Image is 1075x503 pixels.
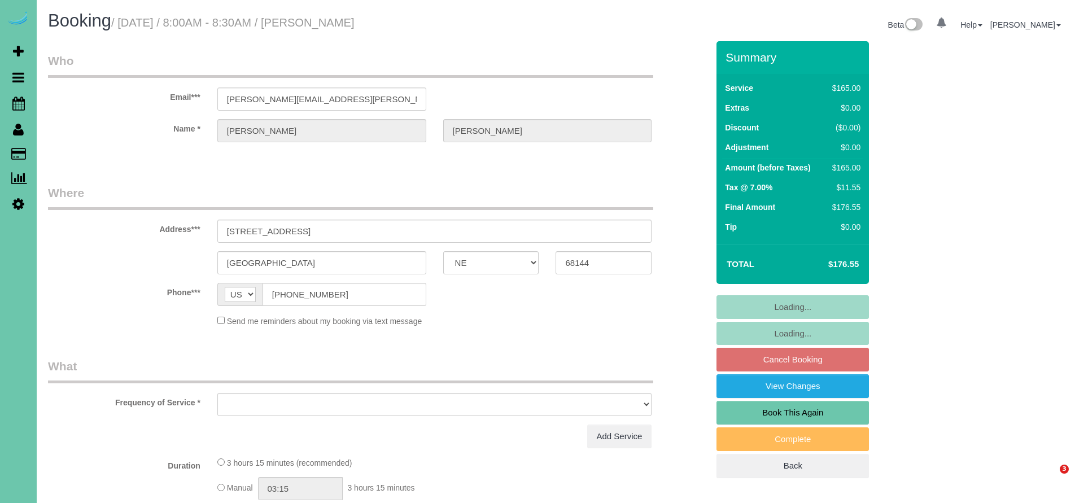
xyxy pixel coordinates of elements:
[726,51,863,64] h3: Summary
[727,259,754,269] strong: Total
[111,16,355,29] small: / [DATE] / 8:00AM - 8:30AM / [PERSON_NAME]
[48,185,653,210] legend: Where
[227,317,422,326] span: Send me reminders about my booking via text message
[40,119,209,134] label: Name *
[40,456,209,471] label: Duration
[828,221,860,233] div: $0.00
[828,122,860,133] div: ($0.00)
[227,484,253,493] span: Manual
[828,182,860,193] div: $11.55
[716,401,869,425] a: Book This Again
[828,162,860,173] div: $165.00
[48,358,653,383] legend: What
[725,162,810,173] label: Amount (before Taxes)
[347,484,414,493] span: 3 hours 15 minutes
[888,20,923,29] a: Beta
[725,182,772,193] label: Tax @ 7.00%
[960,20,982,29] a: Help
[828,102,860,113] div: $0.00
[716,374,869,398] a: View Changes
[716,454,869,478] a: Back
[40,393,209,408] label: Frequency of Service *
[725,122,759,133] label: Discount
[725,82,753,94] label: Service
[48,53,653,78] legend: Who
[828,202,860,213] div: $176.55
[828,142,860,153] div: $0.00
[794,260,859,269] h4: $176.55
[1060,465,1069,474] span: 3
[1037,465,1064,492] iframe: Intercom live chat
[725,202,775,213] label: Final Amount
[227,458,352,467] span: 3 hours 15 minutes (recommended)
[828,82,860,94] div: $165.00
[904,18,923,33] img: New interface
[725,142,768,153] label: Adjustment
[725,221,737,233] label: Tip
[7,11,29,27] img: Automaid Logo
[725,102,749,113] label: Extras
[587,425,652,448] a: Add Service
[48,11,111,30] span: Booking
[990,20,1061,29] a: [PERSON_NAME]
